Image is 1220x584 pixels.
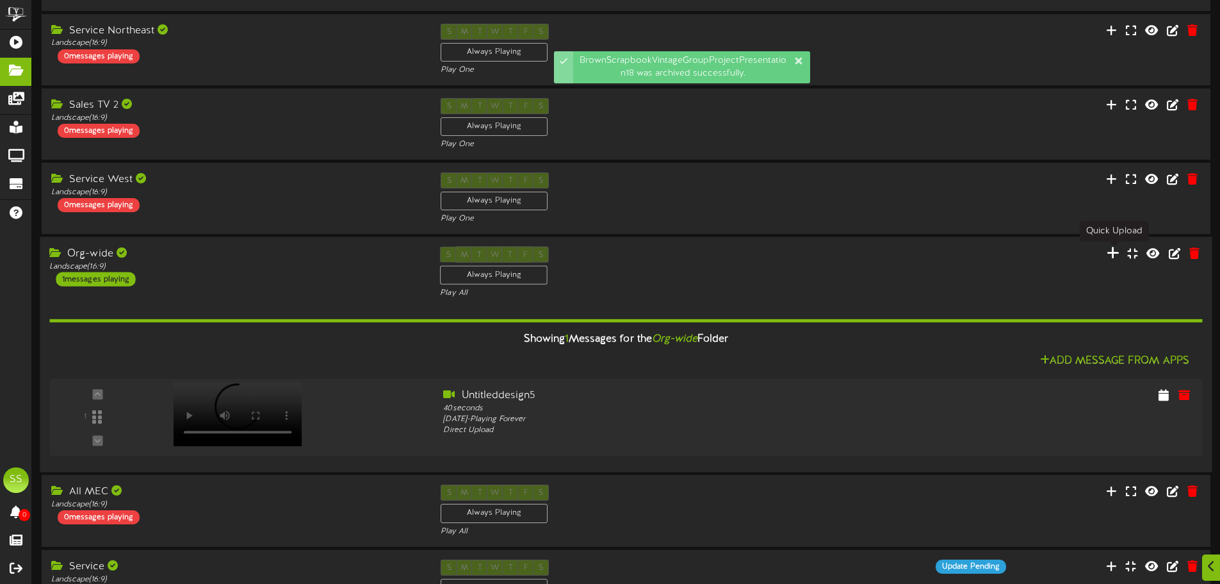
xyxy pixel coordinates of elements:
div: Update Pending [936,560,1006,574]
div: Sales TV 2 [51,98,421,113]
div: Landscape ( 16:9 ) [51,38,421,49]
div: Org-wide [49,247,421,262]
div: Landscape ( 16:9 ) [49,262,421,272]
div: Always Playing [441,43,548,62]
div: Play All [440,288,811,299]
button: Add Message From Apps [1036,354,1193,370]
div: Service West [51,172,421,187]
div: SS [3,467,29,493]
span: 1 [565,334,569,346]
div: 1 messages playing [56,272,135,287]
div: Always Playing [440,266,548,285]
div: 0 messages playing [58,510,140,524]
div: 0 messages playing [58,198,140,212]
i: Org-wide [652,334,697,346]
div: Always Playing [441,192,548,210]
div: Always Playing [441,504,548,522]
div: Service Northeast [51,24,421,38]
div: Showing Messages for the Folder [40,326,1212,354]
div: [DATE] - Playing Forever [443,415,904,426]
div: Play All [441,526,811,537]
div: Play One [441,213,811,224]
div: Landscape ( 16:9 ) [51,113,421,124]
div: 40 seconds [443,403,904,414]
div: Untitleddesign5 [443,389,904,404]
div: 0 messages playing [58,124,140,138]
span: 0 [19,509,30,521]
div: All MEC [51,485,421,499]
div: Landscape ( 16:9 ) [51,499,421,510]
div: Direct Upload [443,426,904,437]
div: Play One [441,65,811,76]
div: 0 messages playing [58,49,140,63]
div: Play One [441,139,811,150]
div: BrownScrapbookVintageGroupProjectPresentation18 was archived successfully. [573,51,810,83]
div: Dismiss this notification [793,54,804,67]
div: Landscape ( 16:9 ) [51,187,421,198]
div: Always Playing [441,117,548,136]
div: Service [51,560,421,574]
